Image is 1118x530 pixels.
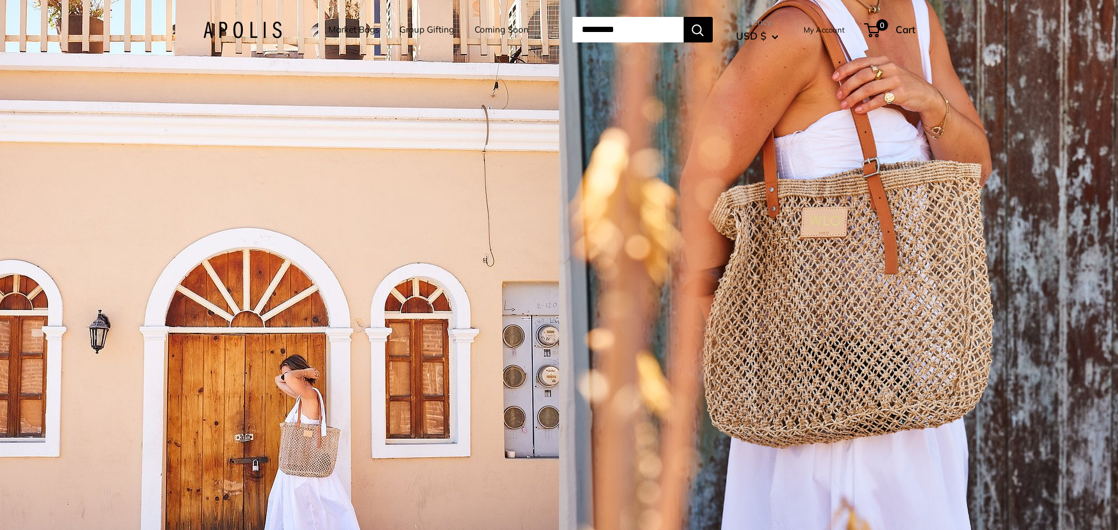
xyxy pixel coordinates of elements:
span: Currency [736,14,779,30]
a: Market Bags [328,22,379,38]
span: 0 [876,19,887,31]
span: Cart [896,23,915,35]
button: USD $ [736,27,779,45]
a: Group Gifting [399,22,454,38]
button: Search [684,17,713,42]
img: Apolis [203,22,282,38]
input: Search... [572,17,684,42]
a: My Account [804,23,845,37]
a: Coming Soon [475,22,529,38]
a: 0 Cart [865,20,915,39]
span: USD $ [736,30,766,42]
